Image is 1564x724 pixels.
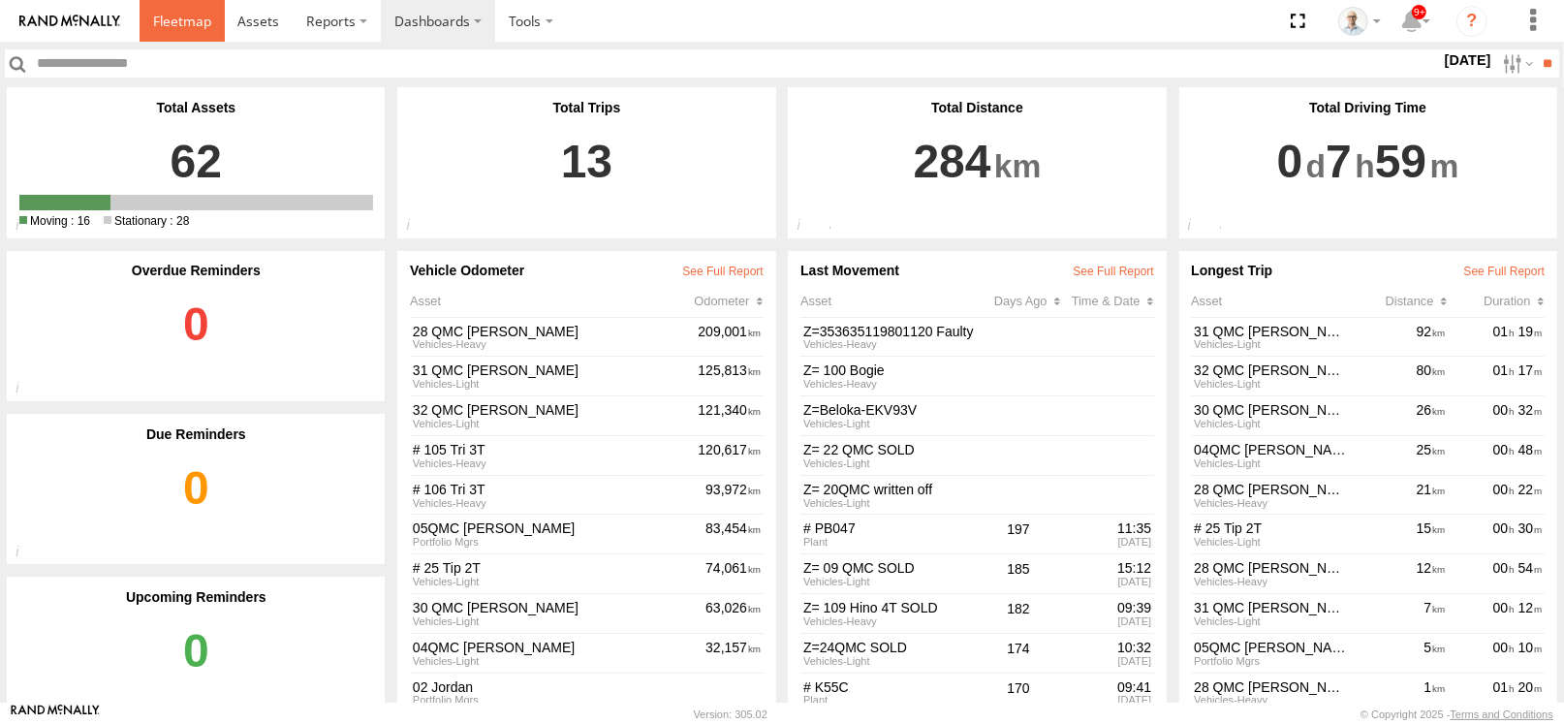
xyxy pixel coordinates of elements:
[1194,442,1348,458] a: 04QMC [PERSON_NAME]
[703,519,763,551] div: 83,454
[1518,402,1543,418] span: 32
[800,115,1154,190] a: 284
[413,402,693,419] a: 32 QMC [PERSON_NAME]
[410,294,694,308] div: Asset
[703,637,763,669] div: 32,157
[7,544,48,565] div: Total number of due reminder notifications generated from your asset reminders
[1060,640,1151,656] div: 10:32
[1518,362,1543,378] span: 17
[1060,537,1151,548] div: [DATE]
[104,214,189,228] span: 28
[1194,419,1348,429] div: Vehicles-Light
[7,217,48,238] div: Total Active/Deployed Assets
[413,324,693,340] a: 28 QMC [PERSON_NAME]
[703,479,763,511] div: 93,972
[694,708,767,720] div: Version: 305.02
[803,640,977,656] a: Z=24QMC SOLD
[803,520,977,537] a: # PB047
[1194,577,1348,587] div: Vehicles-Heavy
[7,380,48,401] div: Total number of overdue notifications generated from your asset reminders
[410,115,764,190] a: 13
[1060,577,1151,587] div: [DATE]
[803,482,977,498] a: Z= 20QMC written off
[1194,402,1348,419] a: 30 QMC [PERSON_NAME]
[1194,458,1348,469] div: Vehicles-Light
[1060,560,1151,577] div: 15:12
[1194,498,1348,509] div: Vehicles-Heavy
[1191,100,1545,115] div: Total Driving Time
[413,362,693,379] a: 31 QMC [PERSON_NAME]
[1060,616,1151,627] div: [DATE]
[1518,482,1543,497] span: 22
[19,15,120,28] img: rand-logo.svg
[1493,442,1515,457] span: 00
[1060,520,1151,537] div: 11:35
[1351,399,1448,431] div: 26
[1456,6,1487,37] i: ?
[696,321,764,353] div: 209,001
[1518,324,1543,339] span: 19
[1194,537,1348,548] div: Vehicles-Light
[803,362,977,379] a: Z= 100 Bogie
[1518,520,1543,536] span: 30
[703,557,763,589] div: 74,061
[803,339,977,350] div: Vehicles-Heavy
[1518,442,1543,457] span: 48
[803,498,977,509] div: Vehicles-Light
[1194,616,1348,627] div: Vehicles-Light
[413,600,701,616] a: 30 QMC [PERSON_NAME]
[1072,294,1154,308] div: Click to Sort
[803,616,977,627] div: Vehicles-Heavy
[803,679,977,696] a: # K55C
[413,442,693,458] a: # 105 Tri 3T
[19,100,373,115] div: Total Assets
[1351,597,1448,629] div: 7
[1493,600,1515,615] span: 00
[1351,677,1448,708] div: 1
[803,458,977,469] div: Vehicles-Light
[1326,115,1375,208] span: 7
[803,402,977,419] a: Z=Beloka-EKV93V
[803,577,977,587] div: Vehicles-Light
[980,597,1057,629] div: 182
[1194,482,1348,498] a: 28 QMC [PERSON_NAME]
[413,695,756,706] div: View Group Details
[413,656,701,667] div: View Group Details
[1351,637,1448,669] div: 5
[1060,600,1151,616] div: 09:39
[1518,600,1543,615] span: 12
[1493,679,1515,695] span: 01
[1060,656,1151,667] div: [DATE]
[1194,324,1348,340] a: 31 QMC [PERSON_NAME]
[1194,362,1348,379] a: 32 QMC [PERSON_NAME]
[413,379,693,390] div: View Group Details
[800,263,1154,278] div: Last Movement
[397,217,439,238] div: Total completed Trips within the selected period
[1493,520,1515,536] span: 00
[1493,402,1515,418] span: 00
[1441,49,1495,71] label: [DATE]
[1060,679,1151,696] div: 09:41
[1277,115,1327,208] span: 0
[703,597,763,629] div: 63,026
[1191,115,1545,190] a: 0 7 59
[1351,557,1448,589] div: 12
[1518,679,1543,695] span: 20
[696,399,764,431] div: 121,340
[1351,294,1448,308] div: Click to Sort
[994,294,1072,308] div: Click to Sort
[1194,695,1348,706] div: Vehicles-Heavy
[413,498,701,509] div: View Group Details
[803,379,977,390] div: Vehicles-Heavy
[1179,217,1221,238] div: Total driving time by Assets
[413,640,701,656] a: 04QMC [PERSON_NAME]
[1351,321,1448,353] div: 92
[1375,115,1459,208] span: 59
[11,705,100,724] a: Visit our Website
[1351,439,1448,471] div: 25
[800,100,1154,115] div: Total Distance
[1493,640,1515,655] span: 00
[696,361,764,393] div: 125,813
[803,560,977,577] a: Z= 09 QMC SOLD
[19,263,373,278] div: Overdue Reminders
